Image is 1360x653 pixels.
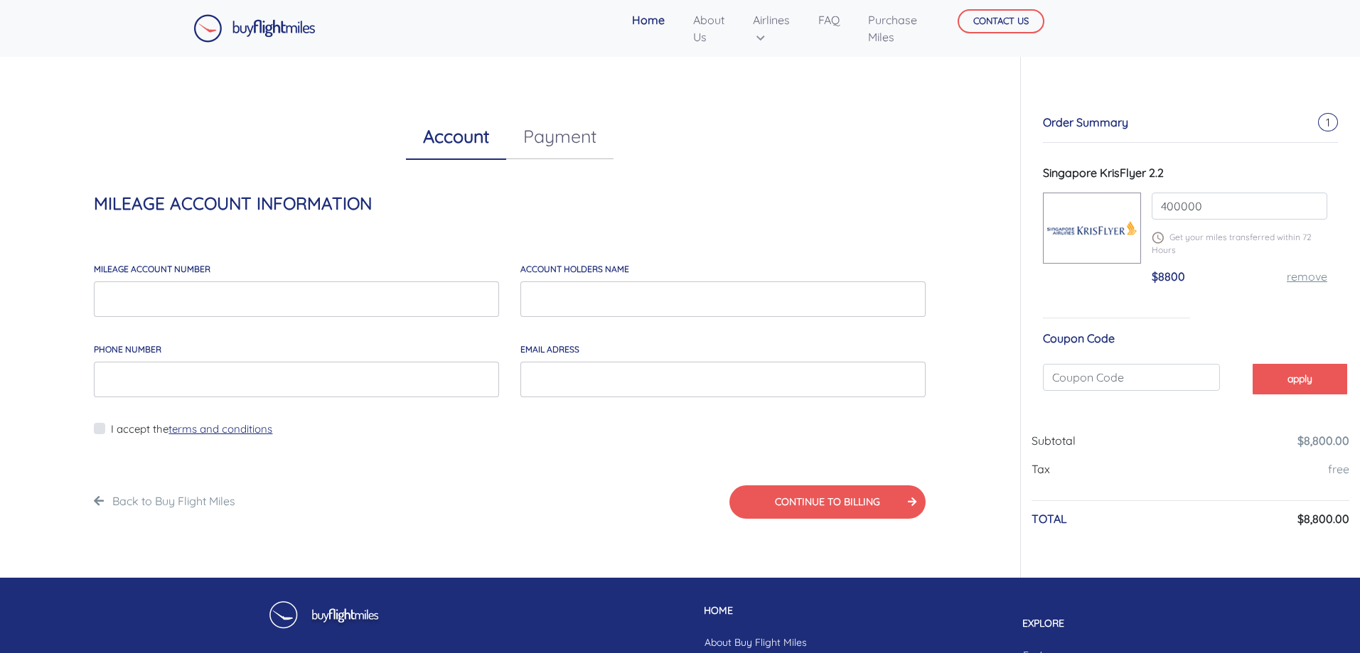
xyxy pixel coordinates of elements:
button: apply [1253,364,1347,394]
span: Tax [1032,462,1050,476]
img: Singapore-KrisFlyer.png [1044,207,1140,250]
p: Get your miles transferred within 72 Hours [1152,231,1327,257]
a: About Us [687,6,730,51]
h6: TOTAL [1032,512,1067,526]
a: remove [1287,269,1327,284]
a: Account [406,114,506,160]
a: Back to Buy Flight Miles [112,494,235,508]
h6: $8,800.00 [1297,512,1349,526]
img: Buy Flight Miles Footer Logo [264,600,382,639]
img: schedule.png [1152,232,1164,244]
input: Coupon Code [1043,364,1220,391]
label: MILEAGE account number [94,263,210,276]
span: Subtotal [1032,433,1076,448]
span: Order Summary [1043,115,1128,129]
h4: MILEAGE ACCOUNT INFORMATION [94,193,926,214]
label: account holders NAME [520,263,629,276]
a: Buy Flight Miles Logo [193,11,316,46]
a: Airlines [747,6,796,51]
label: I accept the [111,421,272,438]
label: email adress [520,343,579,356]
label: Phone Number [94,343,161,356]
button: CONTINUE TO BILLING [729,485,926,519]
a: $8,800.00 [1297,433,1349,448]
span: Coupon Code [1043,331,1115,345]
a: Payment [506,114,614,159]
p: EXPLORE [1012,616,1096,631]
span: 1 [1318,113,1338,131]
a: FAQ [813,6,845,34]
span: Singapore KrisFlyer 2.2 [1043,166,1164,180]
a: Home [626,6,670,34]
p: HOME [693,603,818,618]
a: Purchase Miles [862,6,923,51]
button: CONTACT US [958,9,1044,33]
span: $8800 [1152,269,1185,284]
a: free [1328,462,1349,476]
a: terms and conditions [168,422,272,436]
img: Buy Flight Miles Logo [193,14,316,43]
